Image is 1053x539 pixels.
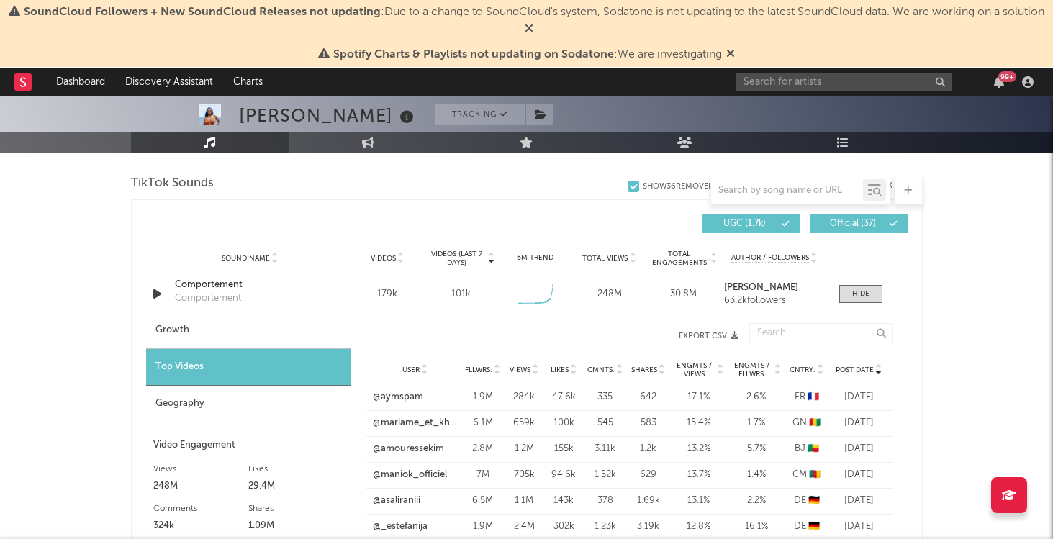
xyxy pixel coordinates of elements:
div: 583 [631,416,666,430]
button: UGC(1.7k) [702,214,800,233]
span: Author / Followers [731,253,809,263]
span: 🇧🇯 [808,444,819,453]
div: 16.1 % [731,520,782,534]
div: GN [789,416,825,430]
span: Total Engagements [650,250,708,267]
div: Views [153,461,248,478]
div: [DATE] [832,390,886,404]
div: 13.1 % [674,494,724,508]
div: 13.2 % [674,442,724,456]
div: 3.19k [631,520,666,534]
div: 3.11k [587,442,623,456]
button: Official(37) [810,214,908,233]
span: 🇫🇷 [808,392,819,402]
span: Cmnts. [587,366,615,374]
span: Official ( 37 ) [820,219,886,228]
div: 155k [548,442,580,456]
div: 12.8 % [674,520,724,534]
div: 29.4M [248,478,343,495]
span: : We are investigating [333,49,722,60]
button: Export CSV [380,332,738,340]
div: 248M [153,478,248,495]
span: : Due to a change to SoundCloud's system, Sodatone is not updating to the latest SoundCloud data.... [24,6,1044,18]
div: [DATE] [832,468,886,482]
span: 🇩🇪 [808,522,820,531]
div: 30.8M [650,287,717,302]
span: Spotify Charts & Playlists not updating on Sodatone [333,49,614,60]
div: DE [789,520,825,534]
div: 378 [587,494,623,508]
div: 2.4M [508,520,541,534]
div: [DATE] [832,494,886,508]
div: DE [789,494,825,508]
div: 94.6k [548,468,580,482]
div: 47.6k [548,390,580,404]
span: SoundCloud Followers + New SoundCloud Releases not updating [24,6,381,18]
span: Views [510,366,530,374]
a: @_estefanija [373,520,428,534]
button: Tracking [435,104,525,125]
div: FR [789,390,825,404]
div: Growth [146,312,351,349]
div: CM [789,468,825,482]
div: 1.7 % [731,416,782,430]
div: 1.1M [508,494,541,508]
input: Search by song name or URL [711,185,863,196]
div: [DATE] [832,442,886,456]
div: 335 [587,390,623,404]
div: 101k [451,287,471,302]
input: Search for artists [736,73,952,91]
div: 6M Trend [502,253,569,263]
div: 1.23k [587,520,623,534]
span: Dismiss [525,24,533,35]
div: 6.1M [465,416,501,430]
span: Dismiss [726,49,735,60]
a: Dashboard [46,68,115,96]
div: 143k [548,494,580,508]
span: Fllwrs. [465,366,492,374]
div: [DATE] [832,416,886,430]
div: Geography [146,386,351,422]
input: Search... [749,323,893,343]
div: [DATE] [832,520,886,534]
a: Charts [223,68,273,96]
span: Videos (last 7 days) [428,250,486,267]
div: 13.7 % [674,468,724,482]
div: 324k [153,517,248,535]
div: 302k [548,520,580,534]
a: @maniok_officiel [373,468,447,482]
div: [PERSON_NAME] [239,104,417,127]
span: TikTok Sounds [131,175,214,192]
div: 629 [631,468,666,482]
div: 1.9M [465,390,501,404]
span: Sound Name [222,254,270,263]
div: 659k [508,416,541,430]
button: 99+ [994,76,1004,88]
div: Top Videos [146,349,351,386]
div: 545 [587,416,623,430]
div: 179k [354,287,421,302]
div: 17.1 % [674,390,724,404]
div: 642 [631,390,666,404]
strong: [PERSON_NAME] [724,283,798,292]
div: 2.6 % [731,390,782,404]
div: BJ [789,442,825,456]
div: Video Engagement [153,437,343,454]
div: 6.5M [465,494,501,508]
div: 705k [508,468,541,482]
span: Engmts / Fllwrs. [731,361,773,379]
div: 15.4 % [674,416,724,430]
a: @aymspam [373,390,423,404]
span: User [402,366,420,374]
div: 1.2k [631,442,666,456]
a: Comportement [175,278,325,292]
div: 248M [576,287,643,302]
a: Discovery Assistant [115,68,223,96]
div: 1.09M [248,517,343,535]
div: 5.7 % [731,442,782,456]
span: Likes [551,366,569,374]
div: 2.8M [465,442,501,456]
span: 🇨🇲 [809,470,821,479]
span: 🇩🇪 [808,496,820,505]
